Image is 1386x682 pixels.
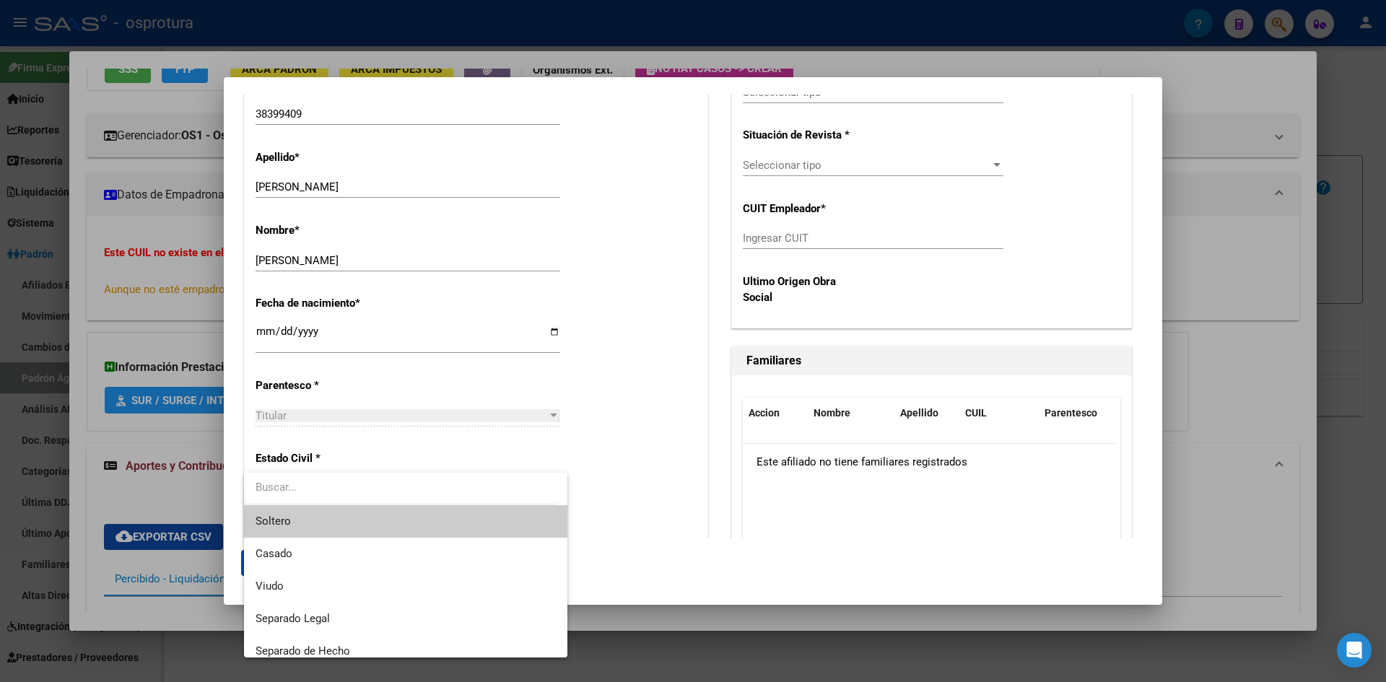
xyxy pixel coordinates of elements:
div: Open Intercom Messenger [1337,633,1372,668]
span: Separado Legal [256,612,330,625]
span: Separado de Hecho [256,644,350,657]
span: Soltero [256,515,291,528]
input: dropdown search [244,471,557,504]
span: Viudo [256,580,284,593]
span: Casado [256,547,292,560]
